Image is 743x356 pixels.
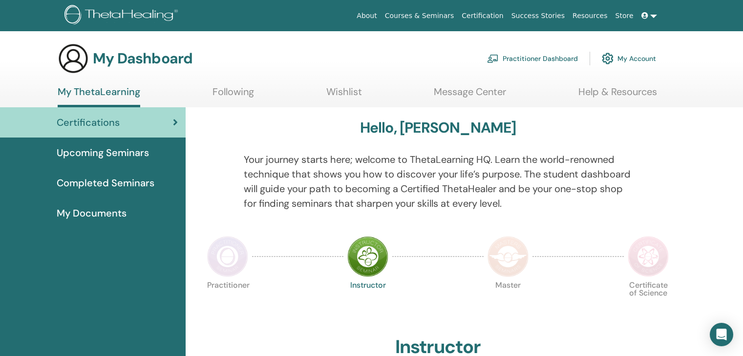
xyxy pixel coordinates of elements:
[57,206,127,220] span: My Documents
[458,7,507,25] a: Certification
[58,86,140,107] a: My ThetaLearning
[488,281,529,322] p: Master
[434,86,506,105] a: Message Center
[347,281,388,322] p: Instructor
[212,86,254,105] a: Following
[487,54,499,63] img: chalkboard-teacher.svg
[360,119,516,137] h3: Hello, [PERSON_NAME]
[353,7,381,25] a: About
[602,50,614,67] img: cog.svg
[347,236,388,277] img: Instructor
[57,115,120,130] span: Certifications
[57,145,149,160] span: Upcoming Seminars
[602,48,656,69] a: My Account
[612,7,637,25] a: Store
[488,236,529,277] img: Master
[244,152,633,211] p: Your journey starts here; welcome to ThetaLearning HQ. Learn the world-renowned technique that sh...
[64,5,181,27] img: logo.png
[710,323,733,346] div: Open Intercom Messenger
[207,281,248,322] p: Practitioner
[487,48,578,69] a: Practitioner Dashboard
[93,50,192,67] h3: My Dashboard
[57,176,154,190] span: Completed Seminars
[58,43,89,74] img: generic-user-icon.jpg
[207,236,248,277] img: Practitioner
[628,281,669,322] p: Certificate of Science
[569,7,612,25] a: Resources
[381,7,458,25] a: Courses & Seminars
[326,86,362,105] a: Wishlist
[628,236,669,277] img: Certificate of Science
[578,86,657,105] a: Help & Resources
[508,7,569,25] a: Success Stories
